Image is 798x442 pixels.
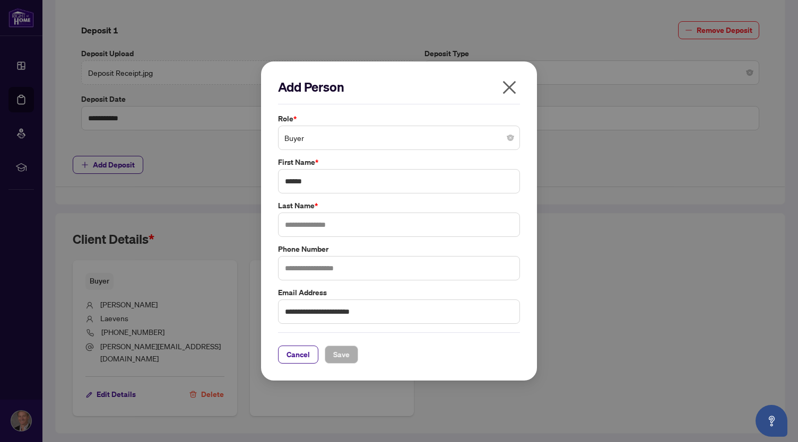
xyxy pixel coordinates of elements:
label: Email Address [278,287,520,298]
label: First Name [278,156,520,168]
button: Save [325,346,358,364]
h2: Add Person [278,78,520,95]
button: Cancel [278,346,318,364]
label: Role [278,113,520,125]
label: Phone Number [278,243,520,255]
span: close [501,79,518,96]
span: close-circle [507,135,514,141]
span: Buyer [284,128,514,148]
label: Last Name [278,200,520,211]
span: Cancel [287,346,310,363]
button: Open asap [756,405,787,437]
